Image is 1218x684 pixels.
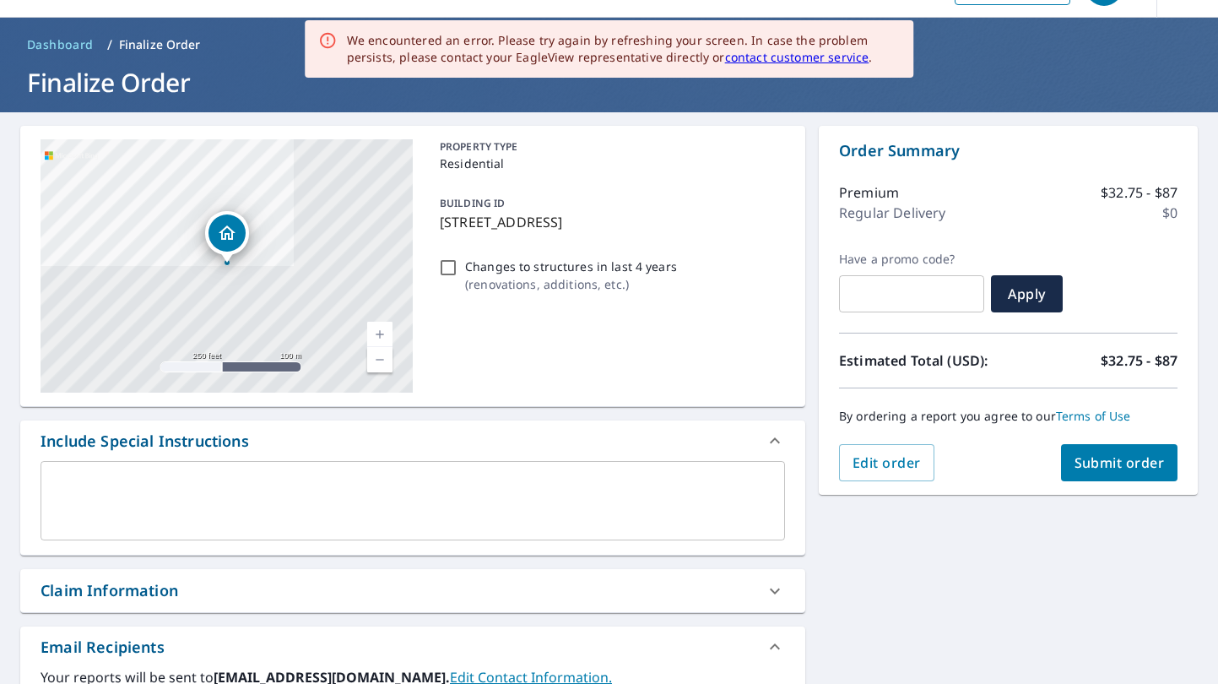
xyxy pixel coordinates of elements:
p: By ordering a report you agree to our [839,409,1177,424]
span: Edit order [853,453,921,472]
p: $32.75 - $87 [1101,350,1177,371]
span: Submit order [1075,453,1165,472]
div: Claim Information [20,569,805,612]
a: Dashboard [20,31,100,58]
p: Regular Delivery [839,203,945,223]
div: Include Special Instructions [41,430,249,453]
button: Edit order [839,444,934,481]
p: Order Summary [839,139,1177,162]
div: Claim Information [41,579,178,602]
p: Changes to structures in last 4 years [465,258,677,275]
div: Email Recipients [20,627,805,667]
p: [STREET_ADDRESS] [440,212,778,232]
span: Apply [1004,285,1049,303]
p: BUILDING ID [440,196,505,210]
a: Terms of Use [1056,408,1131,424]
p: $32.75 - $87 [1101,182,1177,203]
a: Current Level 17, Zoom Out [367,347,392,372]
p: Residential [440,155,778,172]
div: Dropped pin, building 1, Residential property, 2036 NW 52nd St Boca Raton, FL 33496 [205,211,249,263]
nav: breadcrumb [20,31,1198,58]
p: PROPERTY TYPE [440,139,778,155]
p: Estimated Total (USD): [839,350,1009,371]
div: Email Recipients [41,636,165,659]
button: Apply [991,275,1063,312]
p: Premium [839,182,899,203]
div: We encountered an error. Please try again by refreshing your screen. In case the problem persists... [347,32,901,66]
label: Have a promo code? [839,252,984,267]
p: $0 [1162,203,1177,223]
p: Finalize Order [119,36,201,53]
div: Include Special Instructions [20,421,805,461]
button: Submit order [1061,444,1178,481]
a: contact customer service [725,49,869,65]
h1: Finalize Order [20,65,1198,100]
li: / [107,35,112,55]
p: ( renovations, additions, etc. ) [465,275,677,293]
a: Current Level 17, Zoom In [367,322,392,347]
span: Dashboard [27,36,94,53]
